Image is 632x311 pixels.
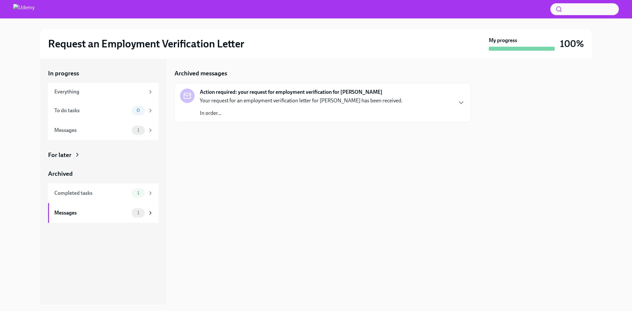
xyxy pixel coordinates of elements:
p: In order... [200,110,403,117]
a: For later [48,151,159,159]
span: 0 [133,108,144,113]
img: Udemy [13,4,35,14]
span: 1 [133,191,143,195]
a: To do tasks0 [48,101,159,120]
div: For later [48,151,71,159]
span: 1 [133,128,143,133]
strong: My progress [489,37,517,44]
h3: 100% [560,38,584,50]
div: Completed tasks [54,190,129,197]
a: Completed tasks1 [48,183,159,203]
a: In progress [48,69,159,78]
h5: Archived messages [174,69,227,78]
div: Everything [54,88,145,95]
strong: Action required: your request for employment verification for [PERSON_NAME] [200,89,382,96]
h2: Request an Employment Verification Letter [48,37,244,50]
a: Archived [48,169,159,178]
a: Messages1 [48,203,159,223]
div: Messages [54,209,129,217]
a: Messages1 [48,120,159,140]
span: 1 [133,210,143,215]
p: Your request for an employment verification letter for [PERSON_NAME] has been received. [200,97,403,104]
a: Everything [48,83,159,101]
div: Messages [54,127,129,134]
div: To do tasks [54,107,129,114]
